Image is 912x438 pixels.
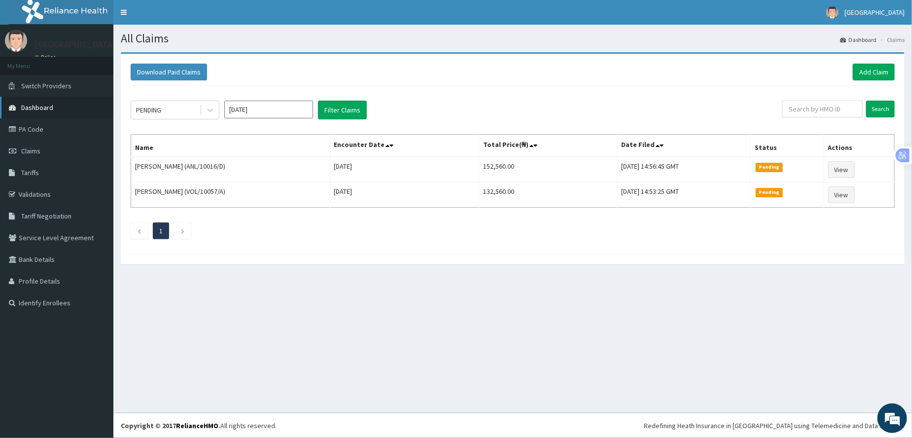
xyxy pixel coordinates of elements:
div: Minimize live chat window [162,5,185,29]
a: Page 1 is your current page [159,226,163,235]
p: [GEOGRAPHIC_DATA] [35,40,116,49]
td: 132,560.00 [479,182,618,208]
td: [DATE] [330,157,479,182]
img: User Image [826,6,839,19]
a: View [828,186,855,203]
a: Next page [180,226,185,235]
td: [DATE] 14:53:25 GMT [617,182,750,208]
span: Tariffs [21,168,39,177]
textarea: Type your message and hit 'Enter' [5,269,188,304]
li: Claims [877,36,905,44]
a: Previous page [137,226,141,235]
strong: Copyright © 2017 . [121,421,220,430]
span: [GEOGRAPHIC_DATA] [844,8,905,17]
span: Pending [756,188,783,197]
span: Pending [756,163,783,172]
td: [PERSON_NAME] (ANL/10016/D) [131,157,330,182]
td: [DATE] 14:56:45 GMT [617,157,750,182]
span: Dashboard [21,103,53,112]
a: RelianceHMO [176,421,218,430]
input: Select Month and Year [224,101,313,118]
span: Tariff Negotiation [21,212,71,220]
img: d_794563401_company_1708531726252_794563401 [18,49,40,74]
th: Actions [824,135,894,157]
img: User Image [5,30,27,52]
button: Filter Claims [318,101,367,119]
input: Search [866,101,895,117]
div: PENDING [136,105,161,115]
th: Status [751,135,824,157]
th: Encounter Date [330,135,479,157]
th: Total Price(₦) [479,135,618,157]
a: View [828,161,855,178]
span: Claims [21,146,40,155]
span: Switch Providers [21,81,71,90]
div: Chat with us now [51,55,166,68]
footer: All rights reserved. [113,413,912,438]
a: Dashboard [840,36,877,44]
td: [DATE] [330,182,479,208]
td: [PERSON_NAME] (VOL/10057/A) [131,182,330,208]
a: Add Claim [853,64,895,80]
div: Redefining Heath Insurance in [GEOGRAPHIC_DATA] using Telemedicine and Data Science! [644,421,905,431]
input: Search by HMO ID [782,101,863,117]
button: Download Paid Claims [131,64,207,80]
th: Date Filed [617,135,750,157]
span: We're online! [57,124,136,224]
th: Name [131,135,330,157]
h1: All Claims [121,32,905,45]
td: 152,560.00 [479,157,618,182]
a: Online [35,54,58,61]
